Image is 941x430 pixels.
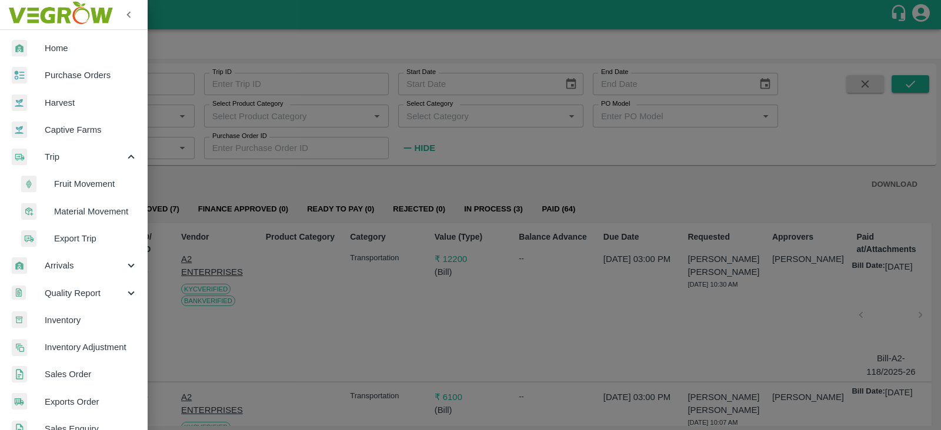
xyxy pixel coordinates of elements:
[12,149,27,166] img: delivery
[12,366,27,383] img: sales
[12,393,27,410] img: shipments
[54,177,138,190] span: Fruit Movement
[21,230,36,247] img: delivery
[45,96,138,109] span: Harvest
[12,311,27,328] img: whInventory
[45,395,138,408] span: Exports Order
[12,94,27,112] img: harvest
[12,121,27,139] img: harvest
[12,67,27,84] img: reciept
[12,257,27,274] img: whArrival
[45,42,138,55] span: Home
[12,285,26,300] img: qualityReport
[45,123,138,136] span: Captive Farms
[45,368,138,381] span: Sales Order
[9,170,147,197] a: fruitFruit Movement
[9,225,147,252] a: deliveryExport Trip
[21,176,36,193] img: fruit
[9,198,147,225] a: materialMaterial Movement
[45,314,138,327] span: Inventory
[45,150,125,163] span: Trip
[45,259,125,272] span: Arrivals
[12,339,27,356] img: inventory
[21,203,36,220] img: material
[45,341,138,354] span: Inventory Adjustment
[12,40,27,57] img: whArrival
[45,287,125,300] span: Quality Report
[54,232,138,245] span: Export Trip
[45,69,138,82] span: Purchase Orders
[54,205,138,218] span: Material Movement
